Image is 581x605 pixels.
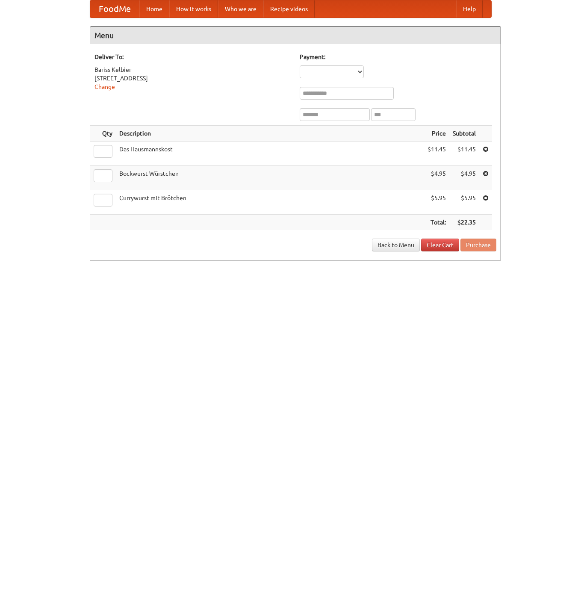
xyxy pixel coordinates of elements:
[421,239,459,251] a: Clear Cart
[94,53,291,61] h5: Deliver To:
[94,83,115,90] a: Change
[94,65,291,74] div: Bariss Kelbier
[424,142,449,166] td: $11.45
[94,74,291,83] div: [STREET_ADDRESS]
[449,126,479,142] th: Subtotal
[116,142,424,166] td: Das Hausmannskost
[449,142,479,166] td: $11.45
[424,190,449,215] td: $5.95
[449,190,479,215] td: $5.95
[424,166,449,190] td: $4.95
[139,0,169,18] a: Home
[456,0,483,18] a: Help
[372,239,420,251] a: Back to Menu
[90,126,116,142] th: Qty
[263,0,315,18] a: Recipe videos
[460,239,496,251] button: Purchase
[90,0,139,18] a: FoodMe
[116,166,424,190] td: Bockwurst Würstchen
[116,190,424,215] td: Currywurst mit Brötchen
[300,53,496,61] h5: Payment:
[449,215,479,230] th: $22.35
[424,126,449,142] th: Price
[90,27,501,44] h4: Menu
[449,166,479,190] td: $4.95
[116,126,424,142] th: Description
[424,215,449,230] th: Total:
[169,0,218,18] a: How it works
[218,0,263,18] a: Who we are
